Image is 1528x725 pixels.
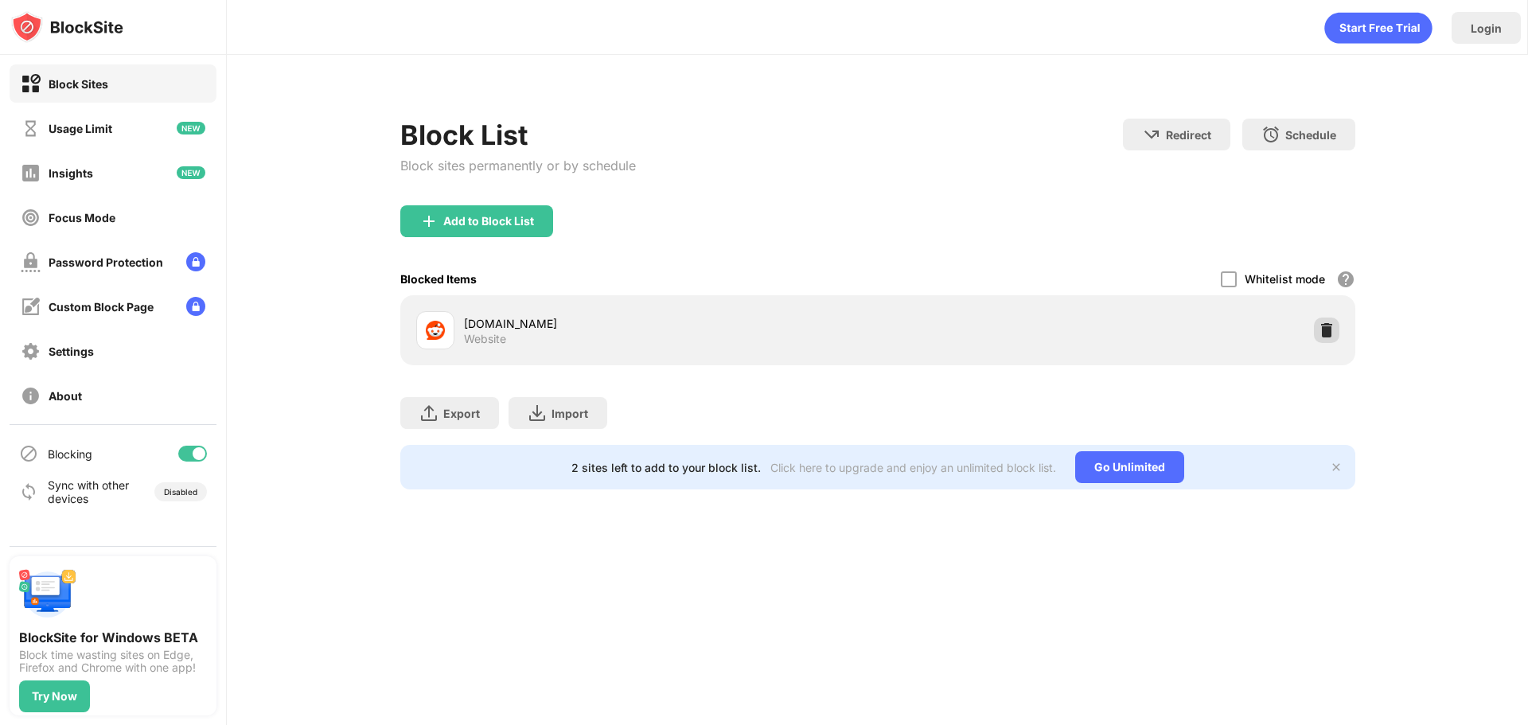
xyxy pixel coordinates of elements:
img: sync-icon.svg [19,482,38,501]
div: Import [552,407,588,420]
div: Focus Mode [49,211,115,224]
img: lock-menu.svg [186,252,205,271]
div: Usage Limit [49,122,112,135]
div: Custom Block Page [49,300,154,314]
div: Sync with other devices [48,478,130,505]
div: Login [1471,21,1502,35]
img: block-on.svg [21,74,41,94]
img: new-icon.svg [177,166,205,179]
img: logo-blocksite.svg [11,11,123,43]
img: insights-off.svg [21,163,41,183]
img: push-desktop.svg [19,566,76,623]
div: Website [464,332,506,346]
div: BlockSite for Windows BETA [19,630,207,645]
img: focus-off.svg [21,208,41,228]
div: Schedule [1285,128,1336,142]
img: customize-block-page-off.svg [21,297,41,317]
div: 2 sites left to add to your block list. [571,461,761,474]
div: Block sites permanently or by schedule [400,158,636,173]
div: [DOMAIN_NAME] [464,315,878,332]
div: Redirect [1166,128,1211,142]
img: about-off.svg [21,386,41,406]
div: Blocked Items [400,272,477,286]
div: Settings [49,345,94,358]
div: Whitelist mode [1245,272,1325,286]
div: Go Unlimited [1075,451,1184,483]
img: password-protection-off.svg [21,252,41,272]
div: Click here to upgrade and enjoy an unlimited block list. [770,461,1056,474]
div: Blocking [48,447,92,461]
div: animation [1324,12,1432,44]
div: Export [443,407,480,420]
img: new-icon.svg [177,122,205,134]
img: favicons [426,321,445,340]
div: Add to Block List [443,215,534,228]
div: About [49,389,82,403]
img: lock-menu.svg [186,297,205,316]
div: Disabled [164,487,197,497]
div: Block List [400,119,636,151]
img: x-button.svg [1330,461,1343,474]
div: Block time wasting sites on Edge, Firefox and Chrome with one app! [19,649,207,674]
div: Try Now [32,690,77,703]
img: time-usage-off.svg [21,119,41,138]
div: Block Sites [49,77,108,91]
img: blocking-icon.svg [19,444,38,463]
div: Insights [49,166,93,180]
img: settings-off.svg [21,341,41,361]
div: Password Protection [49,255,163,269]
